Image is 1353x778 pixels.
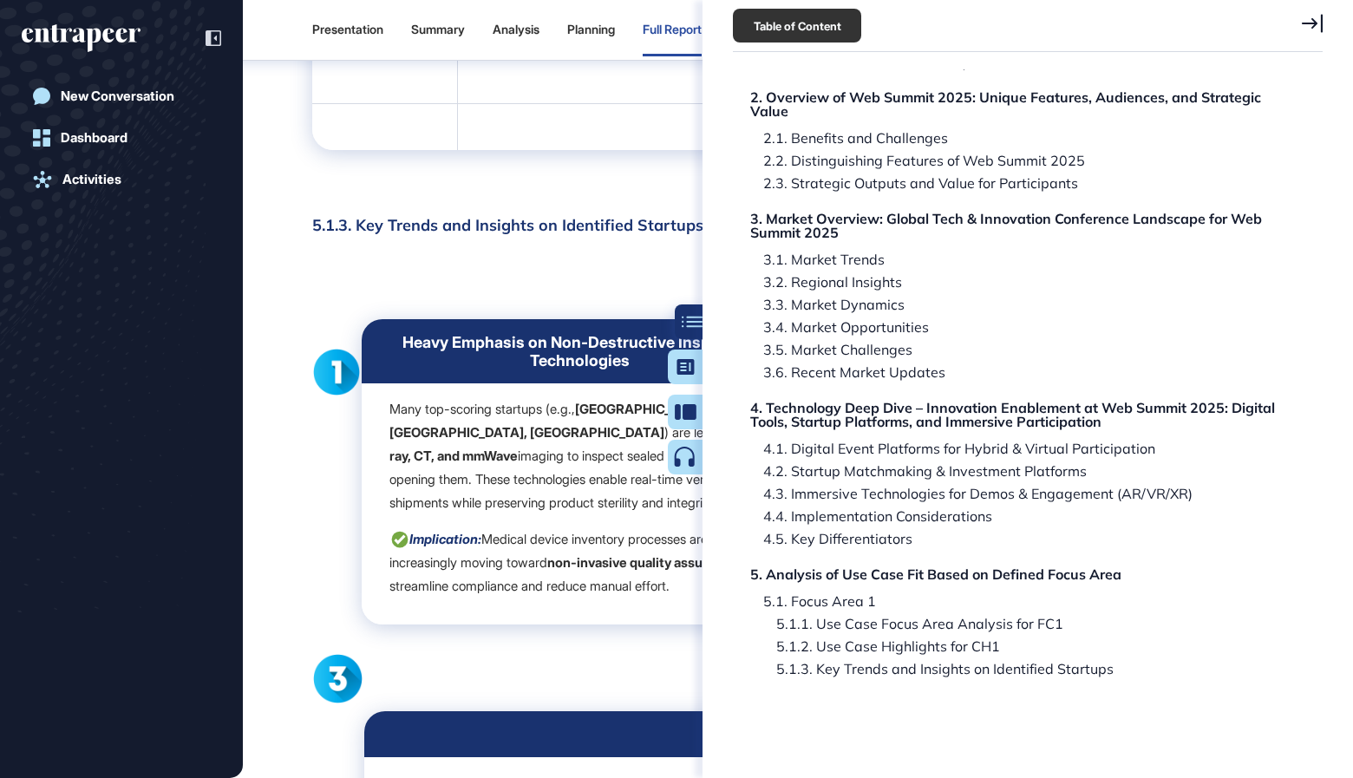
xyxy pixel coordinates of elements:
[750,176,1078,190] div: 2.3. Strategic Outputs and Value for Participants
[750,509,992,523] div: 4.4. Implementation Considerations
[62,172,121,187] div: Activities
[312,214,1284,237] h4: 5.1.3. Key Trends and Insights on Identified Startups
[389,333,769,369] div: Heavy Emphasis on Non-Destructive Inspection Technologies
[750,441,1155,455] div: 4.1. Digital Event Platforms for Hybrid & Virtual Participation
[389,397,769,514] p: Many top-scoring startups (e.g., ) are leveraging imaging to inspect sealed goods without opening...
[750,320,929,334] div: 3.4. Market Opportunities
[750,252,885,266] div: 3.1. Market Trends
[547,554,737,571] strong: non-invasive quality assurance
[750,639,1000,653] div: 5.1.2. Use Case Highlights for CH1
[313,654,363,703] img: 6813913aa71b99260dffbc64.png
[22,24,141,52] div: entrapeer-logo
[61,130,127,146] div: Dashboard
[750,131,948,145] div: 2.1. Benefits and Challenges
[750,365,945,379] div: 3.6. Recent Market Updates
[750,297,905,311] div: 3.3. Market Dynamics
[567,23,615,37] div: Planning
[750,464,1087,478] div: 4.2. Startup Matchmaking & Investment Platforms
[493,23,539,37] div: Analysis
[750,594,876,608] div: 5.1. Focus Area 1
[312,23,383,37] div: Presentation
[750,617,1063,631] div: 5.1.1. Use Case Focus Area Analysis for FC1
[389,531,481,547] span: Implication:
[750,567,1121,581] div: 5. Analysis of Use Case Fit Based on Defined Focus Area
[750,154,1085,167] div: 2.2. Distinguishing Features of Web Summit 2025
[313,349,360,396] img: 68139111020185611fa67669.png
[750,90,1277,118] div: 2. Overview of Web Summit 2025: Unique Features, Audiences, and Strategic Value
[733,9,861,42] div: Table of Content
[61,88,174,104] div: New Conversation
[22,121,221,155] a: Dashboard
[750,401,1277,428] div: 4. Technology Deep Dive – Innovation Enablement at Web Summit 2025: Digital Tools, Startup Platfo...
[750,487,1193,500] div: 4.3. Immersive Technologies for Demos & Engagement (AR/VR/XR)
[411,23,465,37] div: Summary
[22,79,221,114] a: New Conversation
[22,162,221,197] a: Activities
[750,212,1277,239] div: 3. Market Overview: Global Tech & Innovation Conference Landscape for Web Summit 2025
[750,275,902,289] div: 3.2. Regional Insights
[643,23,702,37] div: Full Report
[750,532,912,546] div: 4.5. Key Differentiators
[750,662,1114,676] div: 5.1.3. Key Trends and Insights on Identified Startups
[750,343,912,356] div: 3.5. Market Challenges
[389,527,769,598] p: Medical device inventory processes are increasingly moving toward to streamline compliance and re...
